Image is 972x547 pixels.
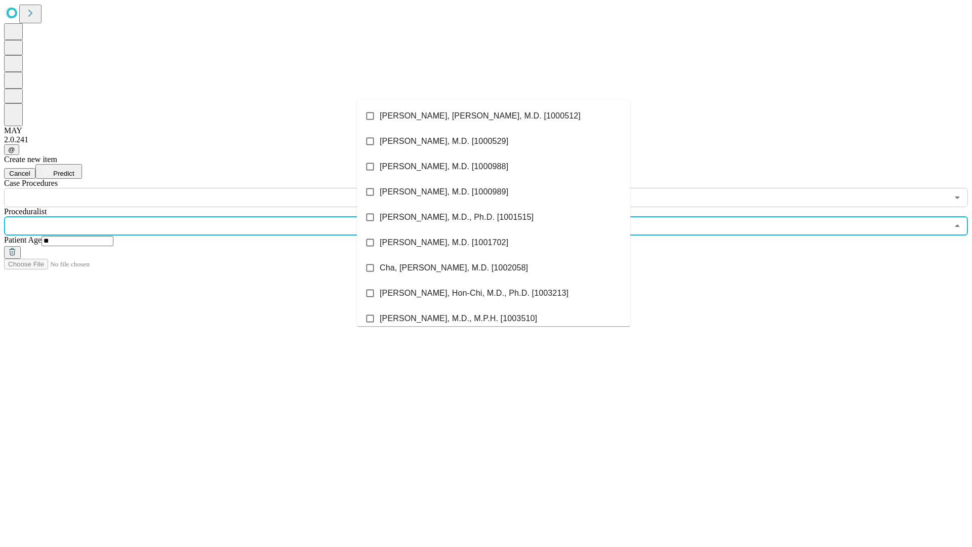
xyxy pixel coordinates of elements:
[4,168,35,179] button: Cancel
[380,287,569,299] span: [PERSON_NAME], Hon-Chi, M.D., Ph.D. [1003213]
[380,110,581,122] span: [PERSON_NAME], [PERSON_NAME], M.D. [1000512]
[53,170,74,177] span: Predict
[4,135,968,144] div: 2.0.241
[380,262,528,274] span: Cha, [PERSON_NAME], M.D. [1002058]
[950,190,964,205] button: Open
[9,170,30,177] span: Cancel
[380,211,534,223] span: [PERSON_NAME], M.D., Ph.D. [1001515]
[380,312,537,325] span: [PERSON_NAME], M.D., M.P.H. [1003510]
[380,135,508,147] span: [PERSON_NAME], M.D. [1000529]
[4,179,58,187] span: Scheduled Procedure
[380,186,508,198] span: [PERSON_NAME], M.D. [1000989]
[35,164,82,179] button: Predict
[950,219,964,233] button: Close
[4,236,42,244] span: Patient Age
[4,144,19,155] button: @
[380,237,508,249] span: [PERSON_NAME], M.D. [1001702]
[4,126,968,135] div: MAY
[8,146,15,153] span: @
[380,161,508,173] span: [PERSON_NAME], M.D. [1000988]
[4,155,57,164] span: Create new item
[4,207,47,216] span: Proceduralist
